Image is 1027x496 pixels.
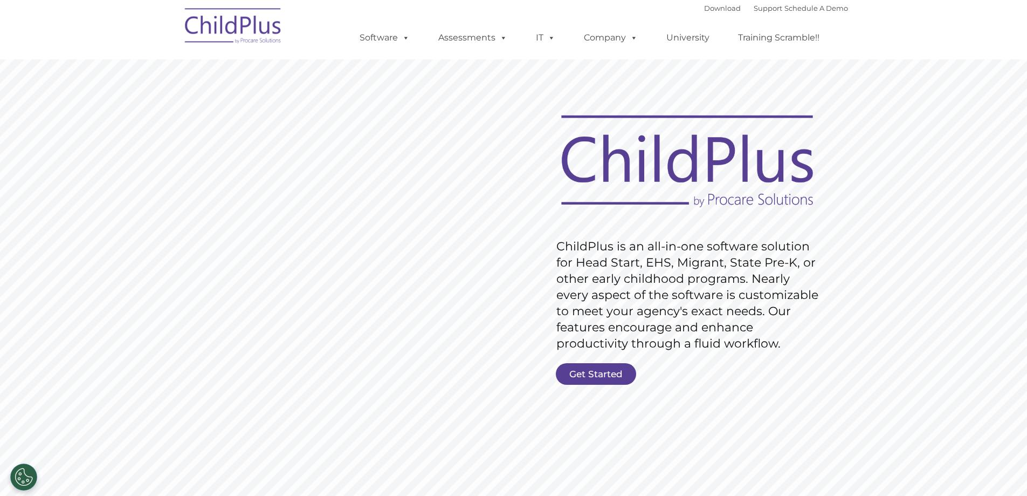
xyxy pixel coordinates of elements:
button: Cookies Settings [10,464,37,491]
iframe: Chat Widget [851,379,1027,496]
a: Get Started [556,363,636,385]
font: | [704,4,848,12]
a: Assessments [428,27,518,49]
a: Training Scramble!! [727,27,830,49]
a: Download [704,4,741,12]
a: Schedule A Demo [784,4,848,12]
a: Company [573,27,649,49]
img: ChildPlus by Procare Solutions [180,1,287,55]
a: IT [525,27,566,49]
a: Support [754,4,782,12]
a: University [656,27,720,49]
rs-layer: ChildPlus is an all-in-one software solution for Head Start, EHS, Migrant, State Pre-K, or other ... [556,239,824,352]
a: Software [349,27,421,49]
